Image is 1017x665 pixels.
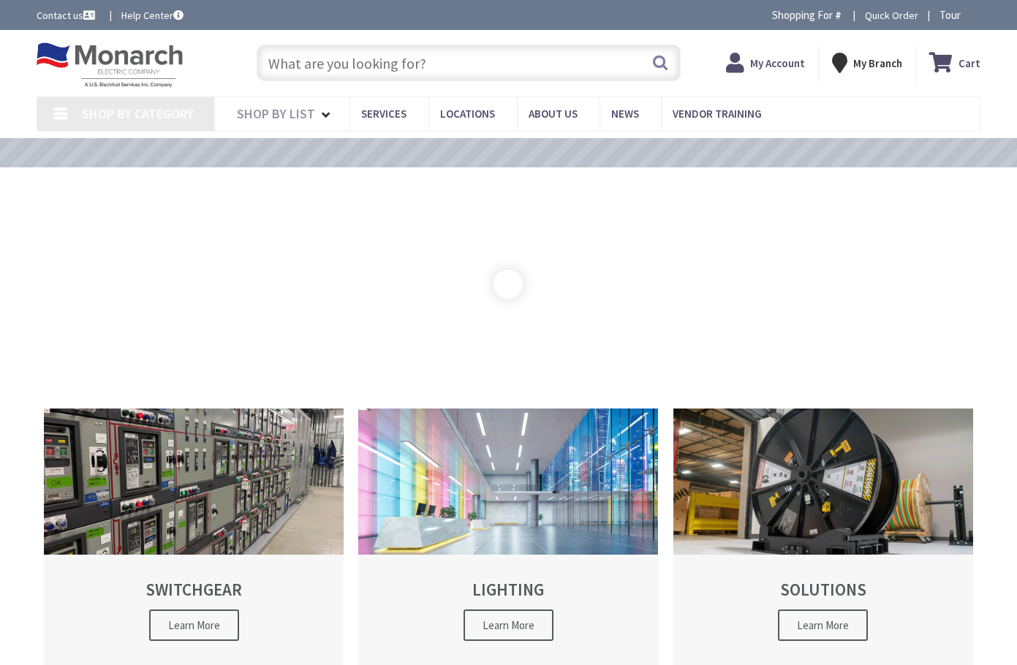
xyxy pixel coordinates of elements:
[673,107,762,121] span: Vendor Training
[121,8,184,23] a: Help Center
[361,107,407,121] span: Services
[853,56,902,70] strong: My Branch
[384,580,632,598] h2: LIGHTING
[865,8,918,23] a: Quick Order
[69,580,318,598] h2: SWITCHGEAR
[149,609,239,641] span: Learn More
[37,42,183,88] img: Monarch Electric Company
[37,8,98,23] a: Contact us
[726,50,805,76] a: My Account
[940,8,977,22] span: Tour
[929,50,980,76] a: Cart
[440,107,495,121] span: Locations
[959,50,980,76] strong: Cart
[835,8,842,22] strong: #
[257,45,681,81] input: What are you looking for?
[82,105,194,122] span: Shop By Category
[237,105,315,122] span: Shop By List
[750,56,805,70] strong: My Account
[699,580,948,598] h2: SOLUTIONS
[464,609,553,641] span: Learn More
[778,609,868,641] span: Learn More
[832,50,902,76] div: My Branch
[529,107,578,121] span: About Us
[611,107,639,121] span: News
[772,8,833,22] span: Shopping For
